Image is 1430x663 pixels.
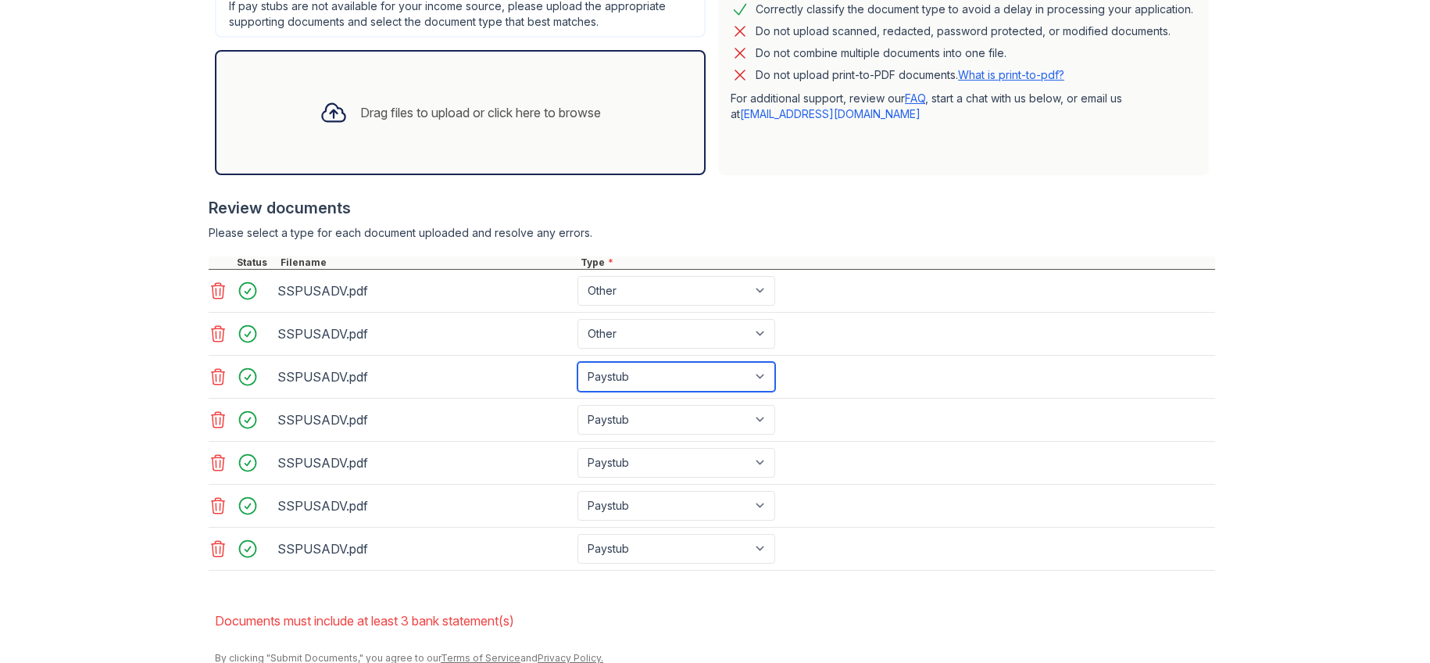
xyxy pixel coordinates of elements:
div: SSPUSADV.pdf [277,450,571,475]
div: SSPUSADV.pdf [277,407,571,432]
div: Do not combine multiple documents into one file. [756,44,1006,63]
div: Type [577,256,1215,269]
div: Drag files to upload or click here to browse [360,103,601,122]
a: FAQ [905,91,925,105]
div: SSPUSADV.pdf [277,278,571,303]
a: What is print-to-pdf? [958,68,1064,81]
a: [EMAIL_ADDRESS][DOMAIN_NAME] [740,107,921,120]
p: Do not upload print-to-PDF documents. [756,67,1064,83]
div: Filename [277,256,577,269]
li: Documents must include at least 3 bank statement(s) [215,605,1215,636]
p: For additional support, review our , start a chat with us below, or email us at [731,91,1196,122]
div: Review documents [209,197,1215,219]
div: Please select a type for each document uploaded and resolve any errors. [209,225,1215,241]
div: Status [234,256,277,269]
div: Do not upload scanned, redacted, password protected, or modified documents. [756,22,1171,41]
div: SSPUSADV.pdf [277,536,571,561]
div: SSPUSADV.pdf [277,321,571,346]
div: SSPUSADV.pdf [277,493,571,518]
div: SSPUSADV.pdf [277,364,571,389]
